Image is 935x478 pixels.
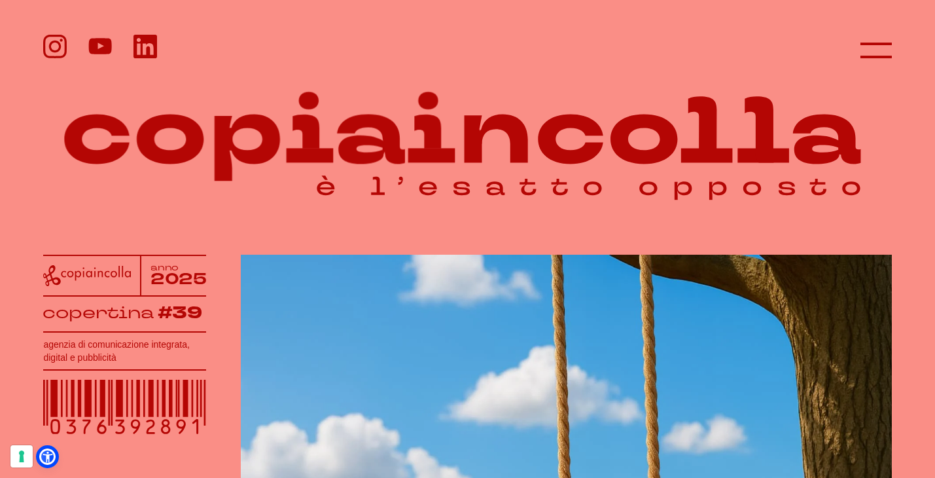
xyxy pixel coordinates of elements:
tspan: copertina [43,302,156,324]
tspan: #39 [160,301,205,325]
a: Open Accessibility Menu [39,449,56,465]
h1: agenzia di comunicazione integrata, digital e pubblicità [43,338,206,364]
tspan: 2025 [150,268,207,291]
button: Le tue preferenze relative al consenso per le tecnologie di tracciamento [10,445,33,468]
tspan: anno [150,261,179,273]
